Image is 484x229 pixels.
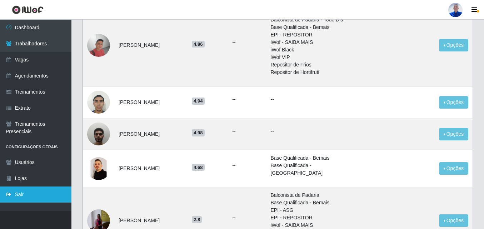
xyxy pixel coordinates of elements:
li: EPI - ASG [270,206,346,214]
img: 1751852515483.jpeg [87,87,110,117]
li: iWof - SAIBA MAIS [270,39,346,46]
button: Opções [439,128,468,140]
li: Base Qualificada - Bemais [270,154,346,162]
button: Opções [439,162,468,175]
li: EPI - REPOSITOR [270,31,346,39]
button: Opções [439,214,468,227]
td: [PERSON_NAME] [114,118,188,150]
li: Balconista de Padaria - Todo Dia [270,16,346,24]
li: Base Qualificada - Bemais [270,24,346,31]
img: 1732572790905.jpeg [87,119,110,149]
td: [PERSON_NAME] [114,4,188,86]
p: -- [270,96,346,103]
ul: -- [232,39,262,46]
li: Repositor de Frios [270,61,346,69]
li: Balconista de Padaria [270,191,346,199]
li: Base Qualificada - [GEOGRAPHIC_DATA] [270,162,346,177]
button: Opções [439,39,468,51]
span: 4.68 [192,164,205,171]
span: 4.94 [192,98,205,105]
ul: -- [232,214,262,221]
img: CoreUI Logo [12,5,44,14]
li: EPI - REPOSITOR [270,214,346,221]
span: 4.86 [192,41,205,48]
ul: -- [232,96,262,103]
td: [PERSON_NAME] [114,86,188,118]
li: iWof - SAIBA MAIS [270,221,346,229]
li: iWof VIP [270,54,346,61]
img: 1683909178934.jpeg [87,157,110,180]
li: Repositor de Hortifruti [270,69,346,76]
ul: -- [232,128,262,135]
p: -- [270,128,346,135]
ul: -- [232,162,262,169]
span: 4.98 [192,129,205,136]
td: [PERSON_NAME] [114,150,188,187]
li: Base Qualificada - Bemais [270,199,346,206]
span: 2.8 [192,216,202,223]
button: Opções [439,96,468,109]
img: 1710898857944.jpeg [87,34,110,57]
li: iWof Black [270,46,346,54]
